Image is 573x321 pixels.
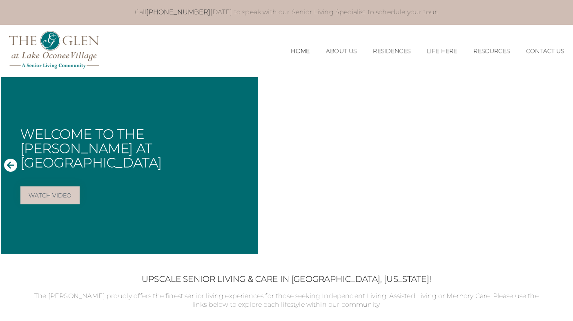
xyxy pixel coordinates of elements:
p: The [PERSON_NAME] proudly offers the finest senior living experiences for those seeking Independe... [29,292,544,309]
a: About Us [326,48,357,55]
div: Slide 1 of 1 [1,77,573,254]
img: The Glen Lake Oconee Home [9,31,99,69]
button: Next Slide [556,158,569,173]
h1: Welcome to The [PERSON_NAME] at [GEOGRAPHIC_DATA] [20,127,252,170]
iframe: Embedded Vimeo Video [258,77,573,254]
a: Contact Us [526,48,564,55]
a: Resources [473,48,509,55]
h2: Upscale Senior Living & Care in [GEOGRAPHIC_DATA], [US_STATE]! [29,274,544,284]
p: Call [DATE] to speak with our Senior Living Specialist to schedule your tour. [37,8,536,17]
a: Life Here [427,48,457,55]
a: Home [291,48,310,55]
a: Residences [373,48,410,55]
a: [PHONE_NUMBER] [146,8,210,16]
a: Watch Video [20,186,80,204]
